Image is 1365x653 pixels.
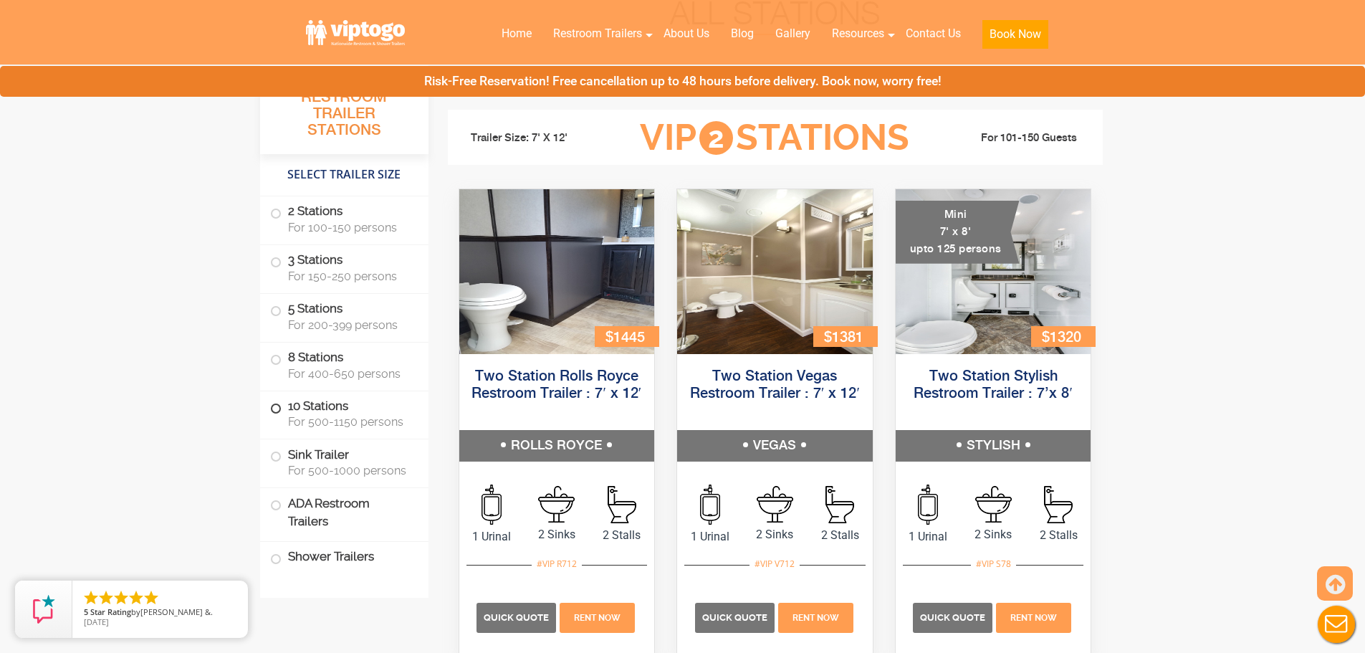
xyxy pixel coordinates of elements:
[699,121,733,155] span: 2
[702,612,767,623] span: Quick Quote
[813,326,878,347] div: $1381
[128,589,145,606] li: 
[112,589,130,606] li: 
[749,555,800,573] div: #VIP V712
[808,527,873,544] span: 2 Stalls
[720,18,765,49] a: Blog
[270,245,418,290] label: 3 Stations
[995,610,1073,624] a: Rent Now
[1026,527,1091,544] span: 2 Stalls
[97,589,115,606] li: 
[792,613,839,623] span: Rent Now
[558,610,637,624] a: Rent Now
[914,369,1072,401] a: Two Station Stylish Restroom Trailer : 7’x 8′
[972,18,1059,57] a: Book Now
[677,430,873,462] h5: VEGAS
[84,608,236,618] span: by
[288,367,411,381] span: For 400-650 persons
[920,612,985,623] span: Quick Quote
[288,415,411,429] span: For 500-1150 persons
[270,196,418,241] label: 2 Stations
[932,130,1093,147] li: For 101-150 Guests
[459,430,655,462] h5: ROLLS ROYCE
[825,486,854,523] img: an icon of Stall
[532,555,582,573] div: #VIP R712
[270,439,418,484] label: Sink Trailer
[270,294,418,338] label: 5 Stations
[288,318,411,332] span: For 200-399 persons
[1031,326,1096,347] div: $1320
[458,117,618,160] li: Trailer Size: 7' X 12'
[270,542,418,573] label: Shower Trailers
[260,161,428,189] h4: Select Trailer Size
[757,486,793,523] img: an icon of sink
[29,595,58,624] img: Review Rating
[270,488,418,537] label: ADA Restroom Trailers
[84,616,109,627] span: [DATE]
[918,485,938,525] img: an icon of urinal
[982,20,1048,49] button: Book Now
[896,528,961,545] span: 1 Urinal
[742,526,808,543] span: 2 Sinks
[471,369,641,401] a: Two Station Rolls Royce Restroom Trailer : 7′ x 12′
[90,606,131,617] span: Star Rating
[1010,613,1057,623] span: Rent Now
[595,326,659,347] div: $1445
[700,485,720,525] img: an icon of urinal
[260,68,428,154] h3: All Portable Restroom Trailer Stations
[270,343,418,387] label: 8 Stations
[821,18,895,49] a: Resources
[524,526,589,543] span: 2 Sinks
[653,18,720,49] a: About Us
[589,527,654,544] span: 2 Stalls
[482,485,502,525] img: an icon of urinal
[288,221,411,234] span: For 100-150 persons
[484,612,549,623] span: Quick Quote
[140,606,213,617] span: [PERSON_NAME] &.
[677,189,873,354] img: Side view of two station restroom trailer with separate doors for males and females
[913,610,995,624] a: Quick Quote
[895,18,972,49] a: Contact Us
[608,486,636,523] img: an icon of Stall
[896,430,1091,462] h5: STYLISH
[896,189,1091,354] img: A mini restroom trailer with two separate stations and separate doors for males and females
[1044,486,1073,523] img: an icon of Stall
[975,486,1012,523] img: an icon of sink
[538,486,575,523] img: an icon of sink
[690,369,860,401] a: Two Station Vegas Restroom Trailer : 7′ x 12′
[776,610,855,624] a: Rent Now
[971,555,1016,573] div: #VIP S78
[459,189,655,354] img: Side view of two station restroom trailer with separate doors for males and females
[288,464,411,477] span: For 500-1000 persons
[459,528,525,545] span: 1 Urinal
[695,610,777,624] a: Quick Quote
[618,118,931,158] h3: VIP Stations
[270,391,418,436] label: 10 Stations
[82,589,100,606] li: 
[542,18,653,49] a: Restroom Trailers
[84,606,88,617] span: 5
[288,270,411,283] span: For 150-250 persons
[677,528,742,545] span: 1 Urinal
[143,589,160,606] li: 
[476,610,558,624] a: Quick Quote
[961,526,1026,543] span: 2 Sinks
[574,613,621,623] span: Rent Now
[765,18,821,49] a: Gallery
[491,18,542,49] a: Home
[896,201,1020,264] div: Mini 7' x 8' upto 125 persons
[1308,596,1365,653] button: Live Chat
